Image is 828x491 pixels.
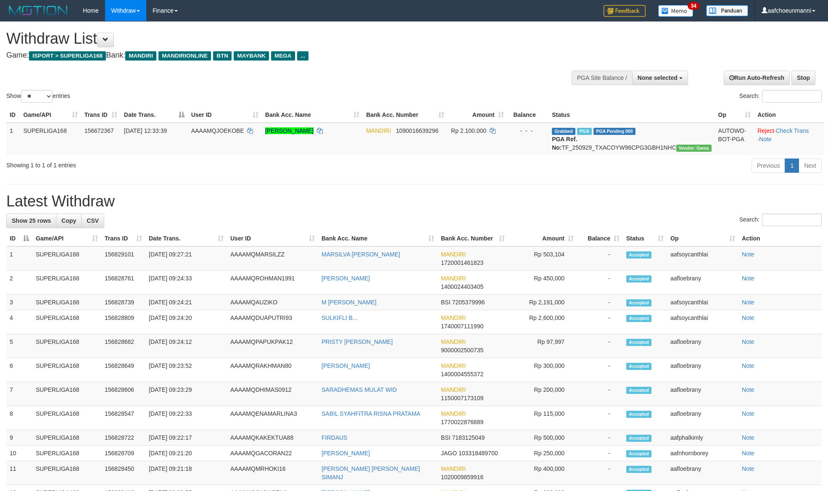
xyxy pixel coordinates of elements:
td: 156828547 [101,406,145,430]
td: AAAAMQPAPUKPAK12 [227,334,318,358]
td: - [577,358,623,382]
span: PGA Pending [593,128,636,135]
span: 156672367 [84,127,114,134]
td: AUTOWD-BOT-PGA [715,123,754,155]
span: BSI [441,434,451,441]
td: Rp 115,000 [508,406,577,430]
a: Note [742,338,754,345]
td: Rp 503,104 [508,246,577,271]
a: Stop [791,71,815,85]
th: Amount: activate to sort column ascending [508,231,577,246]
a: Note [742,314,754,321]
th: User ID: activate to sort column ascending [188,107,262,123]
td: 5 [6,334,32,358]
td: SUPERLIGA168 [32,334,101,358]
td: - [577,271,623,295]
td: aafloebrany [667,271,738,295]
td: - [577,310,623,334]
th: Op: activate to sort column ascending [667,231,738,246]
th: User ID: activate to sort column ascending [227,231,318,246]
td: AAAAMQKAKEKTUA88 [227,430,318,446]
a: Reject [757,127,774,134]
td: 2 [6,271,32,295]
span: AAAAMQJOEKOBE [191,127,244,134]
span: Accepted [626,411,651,418]
td: SUPERLIGA168 [32,382,101,406]
span: None selected [638,74,678,81]
td: Rp 300,000 [508,358,577,382]
span: Grabbed [552,128,575,135]
td: SUPERLIGA168 [32,295,101,310]
th: Balance [507,107,548,123]
img: MOTION_logo.png [6,4,70,17]
td: 10 [6,446,32,461]
td: TF_250929_TXACOYW96CPG3GBH1NHC [548,123,715,155]
a: Note [742,465,754,472]
a: Copy [56,214,82,228]
select: Showentries [21,90,53,103]
td: 4 [6,310,32,334]
td: AAAAMQMRHOKI16 [227,461,318,485]
span: ... [297,51,309,61]
td: Rp 97,997 [508,334,577,358]
th: Trans ID: activate to sort column ascending [101,231,145,246]
a: Note [742,275,754,282]
td: aafsoycanthlai [667,310,738,334]
td: aafloebrany [667,334,738,358]
button: None selected [632,71,688,85]
td: aafloebrany [667,382,738,406]
a: Note [742,450,754,457]
a: MARSILVA [PERSON_NAME] [322,251,400,258]
a: Note [742,434,754,441]
a: SULKIFLI B... [322,314,358,321]
span: MAYBANK [234,51,269,61]
span: Copy 1740007111990 to clipboard [441,323,483,330]
span: JAGO [441,450,457,457]
span: MANDIRI [441,410,466,417]
td: 156828809 [101,310,145,334]
td: 7 [6,382,32,406]
span: Copy 7205379996 to clipboard [452,299,485,306]
a: Check Trans [776,127,809,134]
th: Balance: activate to sort column ascending [577,231,623,246]
label: Search: [739,214,822,226]
td: [DATE] 09:24:12 [145,334,227,358]
span: MANDIRI [441,275,466,282]
a: Note [742,362,754,369]
th: Status [548,107,715,123]
td: aafsoycanthlai [667,295,738,310]
td: 11 [6,461,32,485]
td: 156828761 [101,271,145,295]
span: Accepted [626,363,651,370]
th: Date Trans.: activate to sort column ascending [145,231,227,246]
td: 8 [6,406,32,430]
div: Showing 1 to 1 of 1 entries [6,158,339,169]
span: Accepted [626,387,651,394]
td: - [577,406,623,430]
th: Game/API: activate to sort column ascending [20,107,81,123]
td: - [577,295,623,310]
span: ISPORT > SUPERLIGA168 [29,51,106,61]
td: [DATE] 09:21:18 [145,461,227,485]
td: 156828450 [101,461,145,485]
a: PRISTY [PERSON_NAME] [322,338,393,345]
span: Copy 1400024403405 to clipboard [441,283,483,290]
td: 1 [6,246,32,271]
span: Accepted [626,450,651,457]
span: Copy 1020009859916 to clipboard [441,474,483,480]
td: AAAAMQROHMAN1991 [227,271,318,295]
th: Date Trans.: activate to sort column descending [121,107,188,123]
td: AAAAMQDHIMAS0912 [227,382,318,406]
label: Show entries [6,90,70,103]
span: BTN [213,51,232,61]
span: Accepted [626,466,651,473]
th: Amount: activate to sort column ascending [448,107,507,123]
th: Status: activate to sort column ascending [623,231,667,246]
td: Rp 250,000 [508,446,577,461]
th: Bank Acc. Name: activate to sort column ascending [262,107,363,123]
td: - [577,446,623,461]
a: [PERSON_NAME] [322,362,370,369]
input: Search: [762,90,822,103]
td: aafphalkimly [667,430,738,446]
td: AAAAMQAUZIKO [227,295,318,310]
